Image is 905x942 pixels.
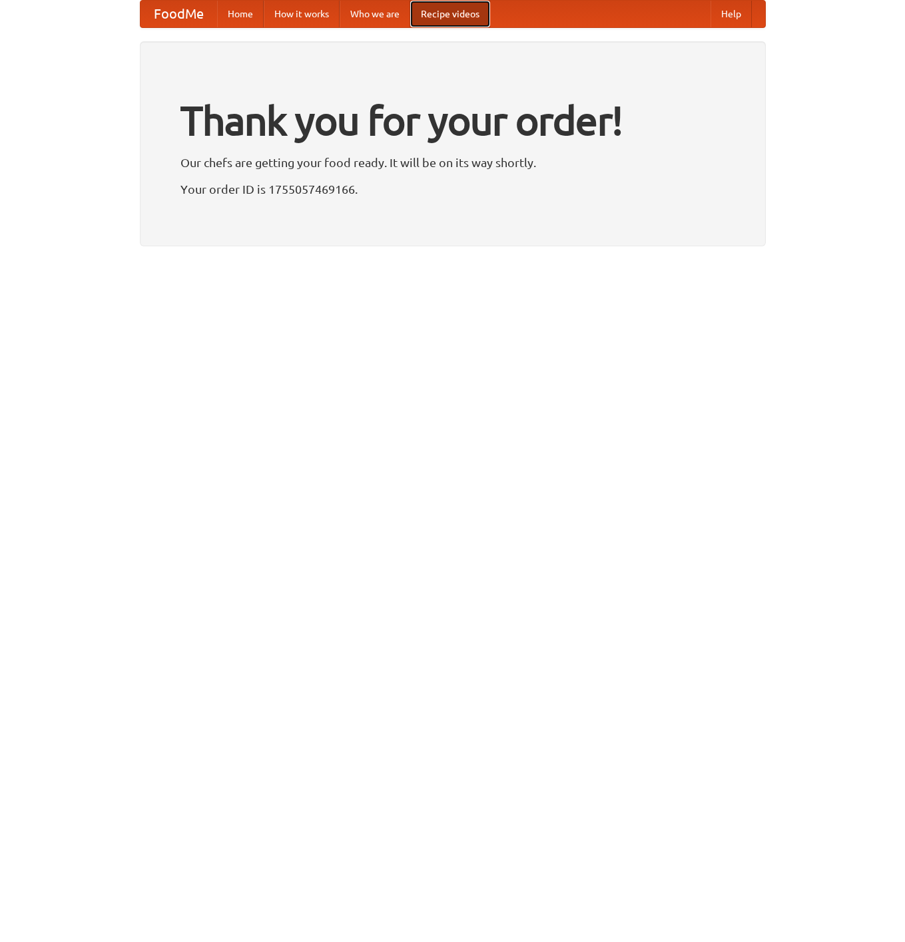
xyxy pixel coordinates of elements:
[180,152,725,172] p: Our chefs are getting your food ready. It will be on its way shortly.
[340,1,410,27] a: Who we are
[141,1,217,27] a: FoodMe
[264,1,340,27] a: How it works
[410,1,490,27] a: Recipe videos
[180,179,725,199] p: Your order ID is 1755057469166.
[217,1,264,27] a: Home
[180,89,725,152] h1: Thank you for your order!
[711,1,752,27] a: Help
